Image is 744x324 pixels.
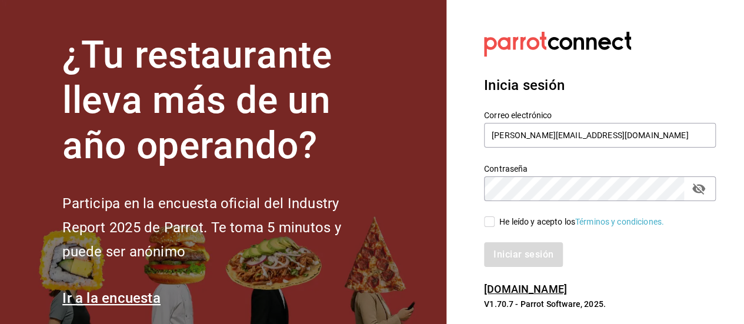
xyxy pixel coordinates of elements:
[484,111,716,119] label: Correo electrónico
[484,165,716,173] label: Contraseña
[62,33,380,168] h1: ¿Tu restaurante lleva más de un año operando?
[484,298,716,310] p: V1.70.7 - Parrot Software, 2025.
[62,290,161,306] a: Ir a la encuesta
[484,75,716,96] h3: Inicia sesión
[484,123,716,148] input: Ingresa tu correo electrónico
[575,217,664,226] a: Términos y condiciones.
[689,179,709,199] button: passwordField
[484,283,567,295] a: [DOMAIN_NAME]
[499,216,664,228] div: He leído y acepto los
[62,192,380,263] h2: Participa en la encuesta oficial del Industry Report 2025 de Parrot. Te toma 5 minutos y puede se...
